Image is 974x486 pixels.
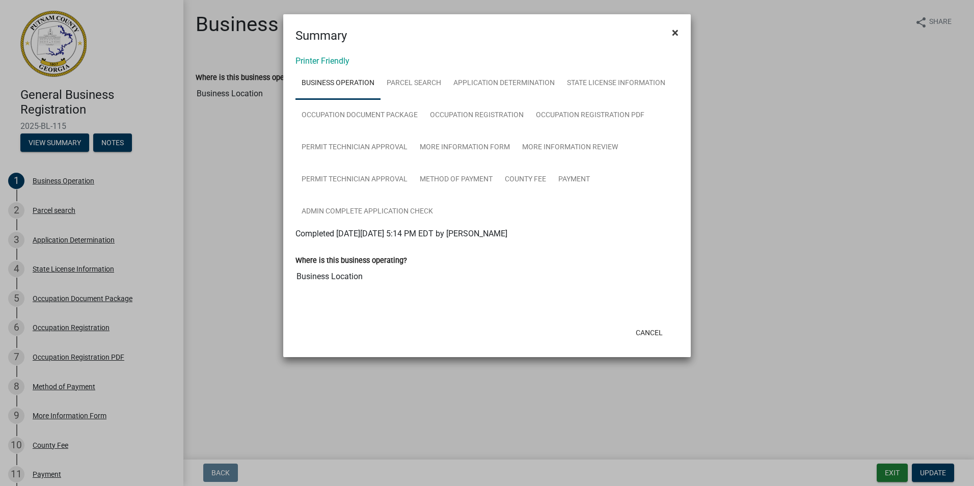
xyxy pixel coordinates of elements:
[447,67,561,100] a: Application Determination
[295,164,414,196] a: Permit Technician Approval
[295,131,414,164] a: Permit Technician Approval
[516,131,624,164] a: More Information Review
[295,99,424,132] a: Occupation Document Package
[672,25,679,40] span: ×
[530,99,651,132] a: Occupation Registration PDF
[414,164,499,196] a: Method of Payment
[628,323,671,342] button: Cancel
[424,99,530,132] a: Occupation Registration
[561,67,671,100] a: State License Information
[664,18,687,47] button: Close
[295,229,507,238] span: Completed [DATE][DATE] 5:14 PM EDT by [PERSON_NAME]
[499,164,552,196] a: County Fee
[552,164,596,196] a: Payment
[295,26,347,45] h4: Summary
[295,257,407,264] label: Where is this business operating?
[381,67,447,100] a: Parcel search
[295,67,381,100] a: Business Operation
[295,196,439,228] a: Admin Complete Application Check
[414,131,516,164] a: More Information Form
[295,56,349,66] a: Printer Friendly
